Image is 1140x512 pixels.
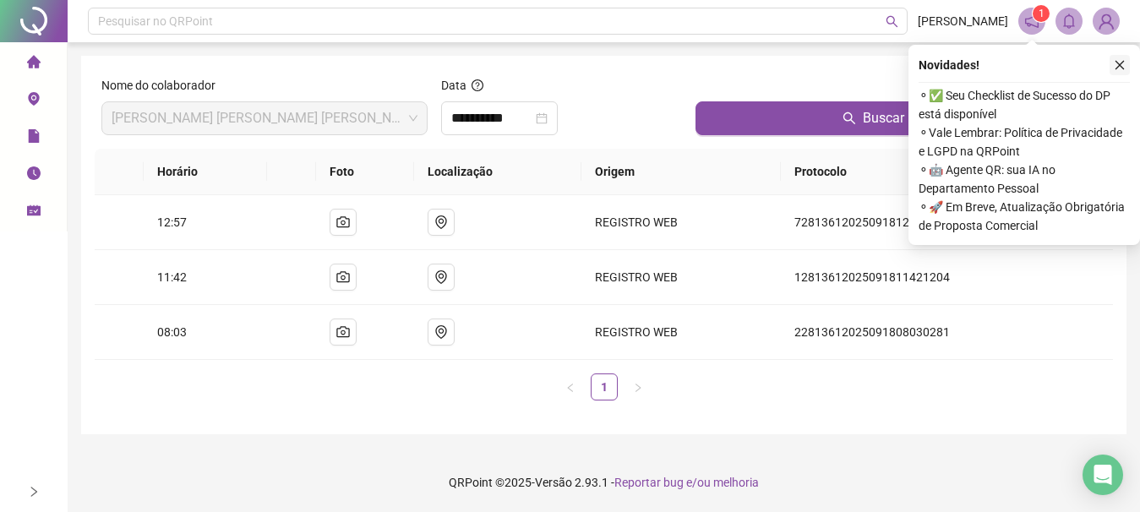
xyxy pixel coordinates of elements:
th: Horário [144,149,266,195]
td: REGISTRO WEB [581,305,781,360]
label: Nome do colaborador [101,76,226,95]
th: Foto [316,149,414,195]
span: ⚬ 🚀 Em Breve, Atualização Obrigatória de Proposta Comercial [919,198,1130,235]
span: 08:03 [157,325,187,339]
span: Data [441,79,466,92]
li: Próxima página [625,373,652,400]
span: environment [434,325,448,339]
span: camera [336,270,350,284]
li: 1 [591,373,618,400]
span: ⚬ ✅ Seu Checklist de Sucesso do DP está disponível [919,86,1130,123]
footer: QRPoint © 2025 - 2.93.1 - [68,453,1140,512]
img: 90889 [1094,8,1119,34]
span: JOSE CARLOS ROCHA DA SILVA [112,102,417,134]
span: Novidades ! [919,56,979,74]
span: question-circle [472,79,483,91]
span: Versão [535,476,572,489]
span: clock-circle [27,159,41,193]
span: search [843,112,856,125]
span: [PERSON_NAME] [918,12,1008,30]
span: search [886,15,898,28]
span: Buscar registros [863,108,959,128]
span: ⚬ 🤖 Agente QR: sua IA no Departamento Pessoal [919,161,1130,198]
span: home [27,47,41,81]
span: Reportar bug e/ou melhoria [614,476,759,489]
div: Open Intercom Messenger [1083,455,1123,495]
span: 12:57 [157,215,187,229]
td: REGISTRO WEB [581,195,781,250]
td: REGISTRO WEB [581,250,781,305]
th: Localização [414,149,581,195]
span: right [633,383,643,393]
span: ⚬ Vale Lembrar: Política de Privacidade e LGPD na QRPoint [919,123,1130,161]
td: 12813612025091811421204 [781,250,1113,305]
td: 22813612025091808030281 [781,305,1113,360]
button: left [557,373,584,400]
td: 72813612025091812573572 [781,195,1113,250]
li: Página anterior [557,373,584,400]
button: right [625,373,652,400]
span: camera [336,215,350,229]
span: bell [1061,14,1077,29]
a: 1 [592,374,617,400]
span: right [28,486,40,498]
span: environment [434,215,448,229]
th: Origem [581,149,781,195]
span: 1 [1039,8,1045,19]
span: 11:42 [157,270,187,284]
span: schedule [27,196,41,230]
span: environment [434,270,448,284]
span: file [27,122,41,155]
span: close [1114,59,1126,71]
span: environment [27,84,41,118]
sup: 1 [1033,5,1050,22]
span: camera [336,325,350,339]
th: Protocolo [781,149,1113,195]
button: Buscar registros [695,101,1106,135]
span: left [565,383,575,393]
span: notification [1024,14,1039,29]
